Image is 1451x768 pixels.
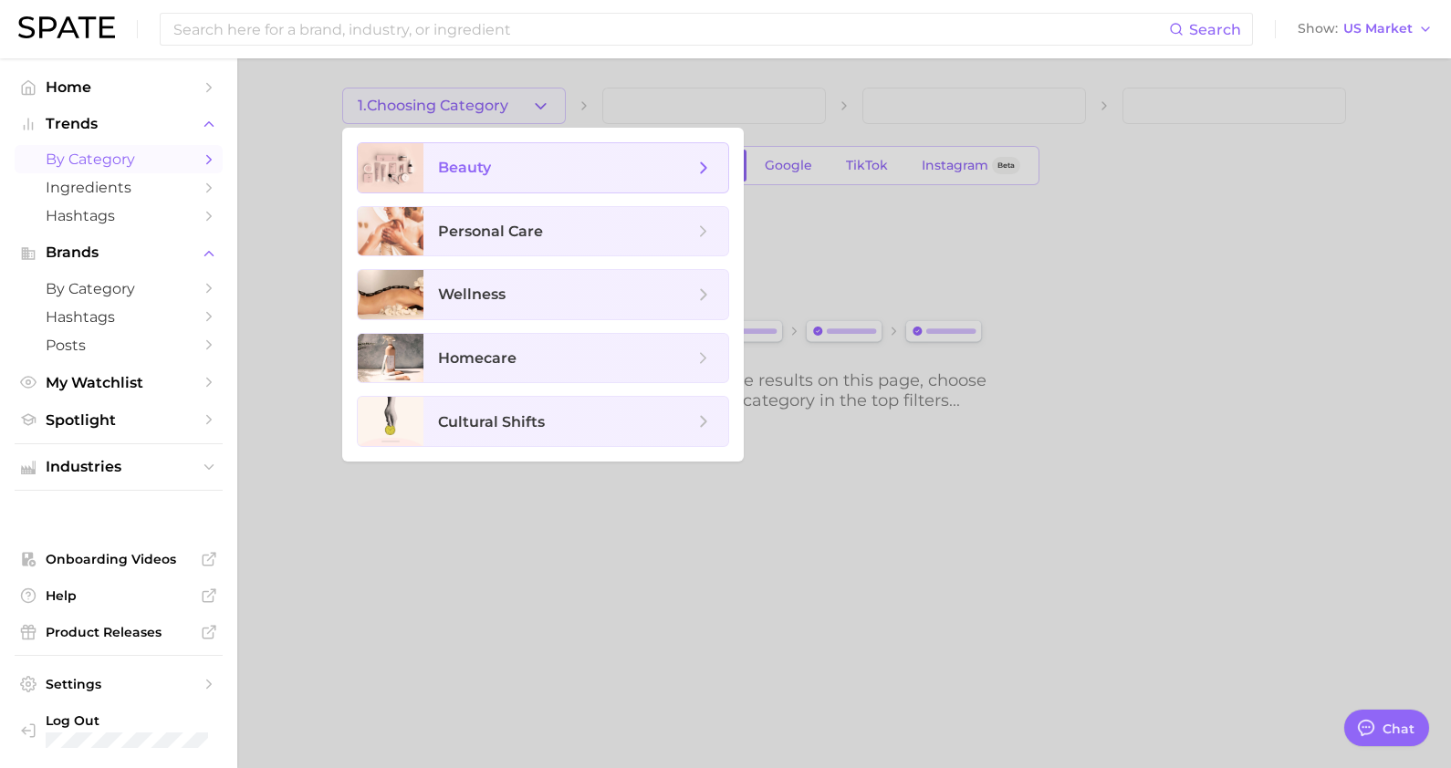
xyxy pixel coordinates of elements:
[46,337,192,354] span: Posts
[15,670,223,698] a: Settings
[15,173,223,202] a: Ingredients
[18,16,115,38] img: SPATE
[15,275,223,303] a: by Category
[15,618,223,646] a: Product Releases
[15,202,223,230] a: Hashtags
[46,150,192,168] span: by Category
[172,14,1169,45] input: Search here for a brand, industry, or ingredient
[15,582,223,609] a: Help
[46,374,192,391] span: My Watchlist
[1293,17,1437,41] button: ShowUS Market
[15,331,223,359] a: Posts
[46,712,254,729] span: Log Out
[46,411,192,429] span: Spotlight
[15,239,223,266] button: Brands
[1298,24,1338,34] span: Show
[1189,21,1241,38] span: Search
[46,624,192,640] span: Product Releases
[46,308,192,326] span: Hashtags
[15,110,223,138] button: Trends
[46,280,192,297] span: by Category
[46,116,192,132] span: Trends
[438,349,517,367] span: homecare
[46,587,192,604] span: Help
[438,223,543,240] span: personal care
[15,545,223,573] a: Onboarding Videos
[15,145,223,173] a: by Category
[15,406,223,434] a: Spotlight
[46,244,192,261] span: Brands
[46,676,192,692] span: Settings
[438,413,545,431] span: cultural shifts
[15,453,223,481] button: Industries
[15,368,223,397] a: My Watchlist
[46,551,192,567] span: Onboarding Videos
[438,285,506,303] span: wellness
[15,73,223,101] a: Home
[46,459,192,475] span: Industries
[438,159,491,176] span: beauty
[342,128,744,462] ul: 1.Choosing Category
[46,179,192,196] span: Ingredients
[1343,24,1413,34] span: US Market
[46,207,192,224] span: Hashtags
[15,707,223,753] a: Log out. Currently logged in with e-mail karina.almeda@itcosmetics.com.
[46,78,192,96] span: Home
[15,303,223,331] a: Hashtags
